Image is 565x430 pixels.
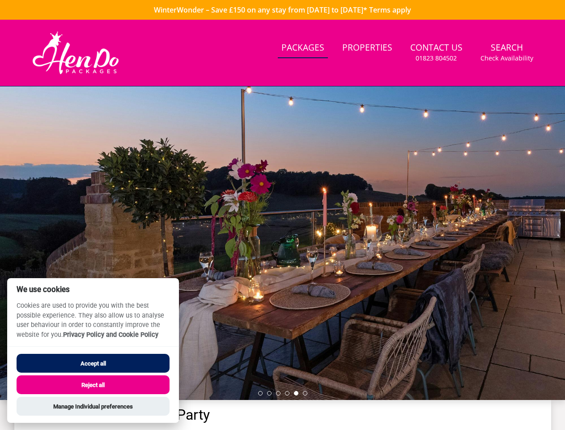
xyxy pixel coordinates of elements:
[480,54,533,63] small: Check Availability
[17,375,170,394] button: Reject all
[477,38,537,67] a: SearchCheck Availability
[7,285,179,294] h2: We use cookies
[63,331,158,339] a: Privacy Policy and Cookie Policy
[339,38,396,58] a: Properties
[407,38,466,67] a: Contact Us01823 804502
[7,301,179,346] p: Cookies are used to provide you with the best possible experience. They also allow us to analyse ...
[278,38,328,58] a: Packages
[416,54,457,63] small: 01823 804502
[17,354,170,373] button: Accept all
[17,397,170,416] button: Manage Individual preferences
[29,407,537,423] h1: Packages for your Hen Party
[29,30,123,75] img: Hen Do Packages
